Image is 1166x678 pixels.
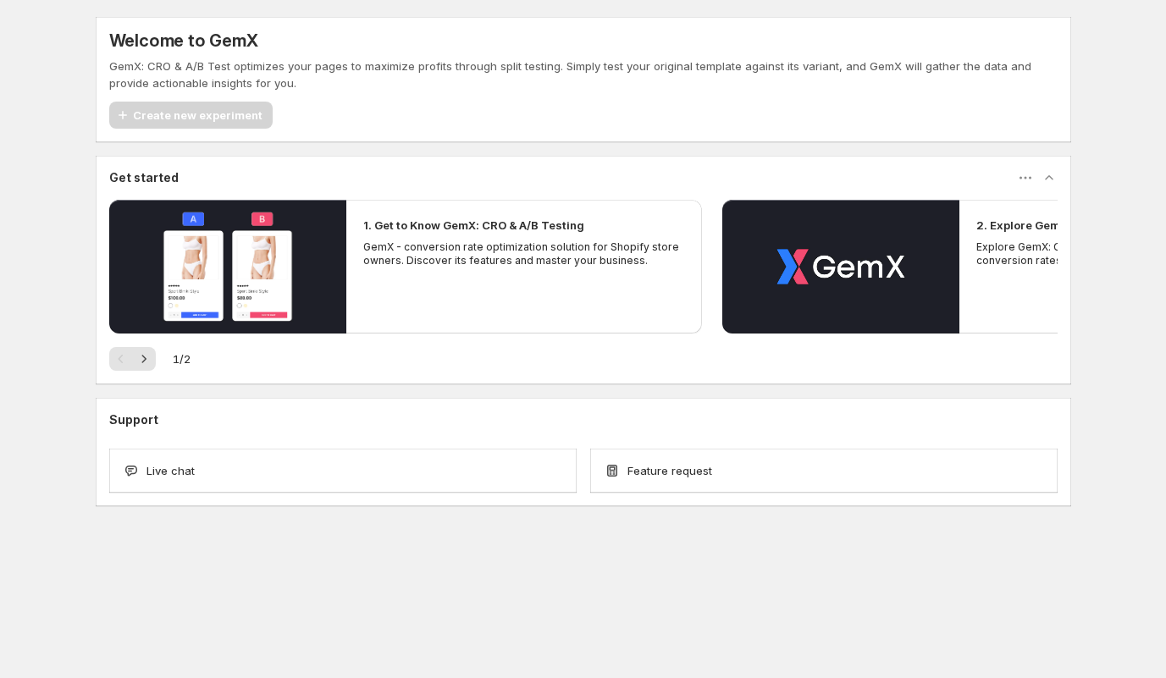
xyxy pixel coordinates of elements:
span: Live chat [146,462,195,479]
button: Next [132,347,156,371]
button: Play video [109,200,346,333]
h5: Welcome to GemX [109,30,258,51]
h2: 1. Get to Know GemX: CRO & A/B Testing [363,217,584,234]
button: Play video [722,200,959,333]
span: 1 / 2 [173,350,191,367]
p: GemX - conversion rate optimization solution for Shopify store owners. Discover its features and ... [363,240,685,267]
span: Feature request [627,462,712,479]
nav: Pagination [109,347,156,371]
h3: Get started [109,169,179,186]
p: GemX: CRO & A/B Test optimizes your pages to maximize profits through split testing. Simply test ... [109,58,1058,91]
h3: Support [109,411,158,428]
